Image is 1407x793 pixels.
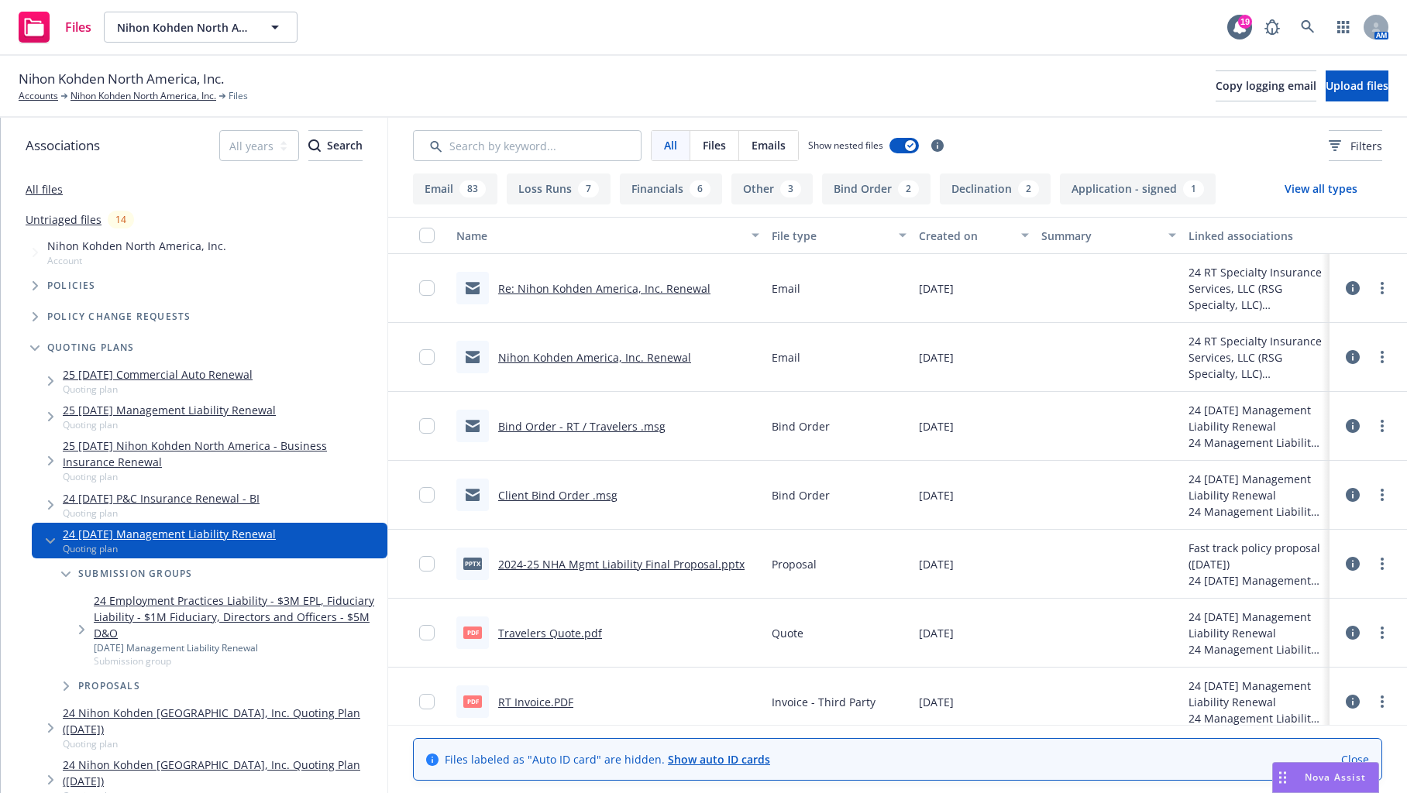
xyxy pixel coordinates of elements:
span: Files [229,89,248,103]
span: [DATE] [919,280,954,297]
span: Nova Assist [1305,771,1366,784]
a: more [1373,623,1392,642]
a: Bind Order - RT / Travelers .msg [498,419,666,434]
div: [DATE] Management Liability Renewal [94,641,381,654]
a: 2024-25 NHA Mgmt Liability Final Proposal.pptx [498,557,745,572]
span: Emails [752,137,786,153]
span: Quoting plan [63,383,253,396]
input: Search by keyword... [413,130,642,161]
span: Quoting plan [63,506,260,520]
span: All [664,137,677,153]
div: 24 Management Liability - $5M D&O/$3M EPL/$1M Fid [1189,641,1323,657]
a: 25 [DATE] Management Liability Renewal [63,402,276,418]
div: Drag to move [1273,763,1292,792]
a: 24 Employment Practices Liability - $3M EPL, Fiduciary Liability - $1M Fiduciary, Directors and O... [94,592,381,641]
span: [DATE] [919,487,954,503]
span: pdf [463,627,482,638]
div: 24 [DATE] Management Liability Renewal [1189,678,1323,710]
div: 24 RT Specialty Insurance Services, LLC (RSG Specialty, LLC) [1189,264,1323,313]
span: [DATE] [919,556,954,572]
span: Files [65,21,91,33]
input: Select all [419,228,435,243]
div: Summary [1041,228,1159,244]
button: SearchSearch [308,130,363,161]
a: Show auto ID cards [668,752,770,767]
span: Quote [772,625,803,641]
div: 24 RT Specialty Insurance Services, LLC (RSG Specialty, LLC) [1189,333,1323,382]
span: Files [703,137,726,153]
button: Filters [1329,130,1382,161]
button: Declination [940,173,1051,204]
span: Filters [1329,138,1382,154]
span: Quoting plan [63,470,381,483]
div: 2 [898,180,919,197]
a: Client Bind Order .msg [498,488,617,503]
div: File type [772,228,889,244]
button: Application - signed [1060,173,1216,204]
span: Policy change requests [47,312,191,321]
input: Toggle Row Selected [419,625,435,640]
button: Summary [1035,217,1182,254]
span: Upload files [1326,78,1388,93]
input: Toggle Row Selected [419,280,435,296]
a: Nihon Kohden North America, Inc. [71,89,216,103]
span: Email [772,349,800,366]
span: Nihon Kohden North America, Inc. [19,69,224,89]
a: Travelers Quote.pdf [498,626,602,640]
div: Created on [919,228,1012,244]
input: Toggle Row Selected [419,487,435,503]
a: Report a Bug [1257,12,1288,43]
input: Toggle Row Selected [419,349,435,365]
span: Quoting plans [47,343,135,352]
button: Bind Order [822,173,931,204]
button: File type [765,217,913,254]
div: 24 Management Liability - $5M D&O/$3M EPL/$1M Fid [1189,710,1323,726]
div: 6 [690,180,710,197]
a: more [1373,348,1392,366]
input: Toggle Row Selected [419,694,435,709]
span: Submission groups [78,569,192,578]
span: Nihon Kohden North America, Inc. [47,238,226,254]
span: Quoting plan [63,542,276,555]
span: [DATE] [919,349,954,366]
a: 24 Nihon Kohden [GEOGRAPHIC_DATA], Inc. Quoting Plan ([DATE]) [63,705,381,737]
span: Submission group [94,654,381,668]
span: [DATE] [919,694,954,710]
div: Search [308,131,363,160]
a: Accounts [19,89,58,103]
input: Toggle Row Selected [419,418,435,434]
a: more [1373,554,1392,573]
a: 24 Nihon Kohden [GEOGRAPHIC_DATA], Inc. Quoting Plan ([DATE]) [63,757,381,789]
button: Created on [913,217,1035,254]
div: 24 Management Liability - $5M D&O/$3M EPL/$1M Fid [1189,503,1323,520]
div: 83 [459,180,486,197]
span: Invoice - Third Party [772,694,876,710]
a: 25 [DATE] Nihon Kohden North America - Business Insurance Renewal [63,438,381,470]
span: Quoting plan [63,737,381,750]
span: [DATE] [919,625,954,641]
div: 24 [DATE] Management Liability Renewal [1189,572,1323,589]
span: Bind Order [772,487,830,503]
div: 7 [578,180,599,197]
div: 24 [DATE] Management Liability Renewal [1189,609,1323,641]
div: 1 [1183,180,1204,197]
span: Copy logging email [1216,78,1316,93]
a: Untriaged files [26,211,101,228]
svg: Search [308,139,321,152]
div: 24 [DATE] Management Liability Renewal [1189,402,1323,434]
div: 14 [108,211,134,228]
span: Files labeled as "Auto ID card" are hidden. [445,751,770,767]
span: Policies [47,281,96,290]
span: Filters [1350,138,1382,154]
span: Nihon Kohden North America, Inc. [117,19,251,36]
button: Nova Assist [1272,762,1379,793]
a: Close [1341,751,1369,767]
div: 3 [780,180,801,197]
button: View all types [1260,173,1382,204]
a: RT Invoice.PDF [498,695,573,709]
span: Quoting plan [63,418,276,431]
a: 24 [DATE] Management Liability Renewal [63,526,276,542]
button: Loss Runs [507,173,611,204]
span: Proposals [78,681,140,691]
div: Name [456,228,742,244]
